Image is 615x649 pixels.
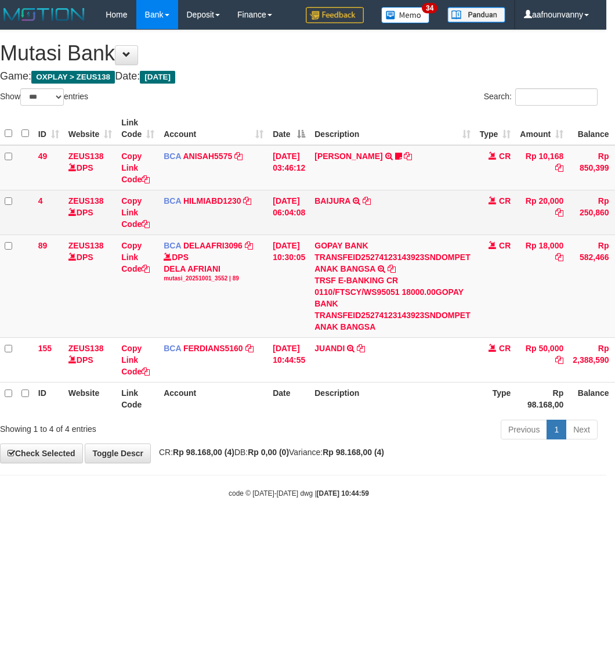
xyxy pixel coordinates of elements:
a: BAIJURA [314,196,350,205]
a: Previous [501,420,547,439]
a: Copy DELAAFRI3096 to clipboard [245,241,253,250]
a: Copy JUANDI to clipboard [357,344,365,353]
td: Rp 50,000 [515,337,568,382]
a: 1 [547,420,566,439]
strong: [DATE] 10:44:59 [317,489,369,497]
strong: Rp 0,00 (0) [248,448,289,457]
img: Button%20Memo.svg [381,7,430,23]
strong: Rp 98.168,00 (4) [173,448,234,457]
a: Copy Rp 20,000 to clipboard [555,208,563,217]
a: Copy Link Code [121,344,150,376]
a: ZEUS138 [68,152,104,161]
td: DPS [64,190,117,235]
a: Toggle Descr [85,444,151,463]
th: Date: activate to sort column descending [268,112,310,145]
span: CR [499,196,511,205]
td: [DATE] 10:30:05 [268,235,310,337]
th: Description: activate to sort column ascending [310,112,475,145]
a: Copy INA PAUJANAH to clipboard [404,152,412,161]
span: [DATE] [140,71,175,84]
a: GOPAY BANK TRANSFEID25274123143923SNDOMPET ANAK BANGSA [314,241,470,273]
span: BCA [164,196,181,205]
span: 4 [38,196,43,205]
a: Copy Link Code [121,196,150,229]
span: CR [499,344,511,353]
input: Search: [515,88,598,106]
span: BCA [164,344,181,353]
a: Copy HILMIABD1230 to clipboard [243,196,251,205]
th: Rp 98.168,00 [515,382,568,415]
th: Link Code: activate to sort column ascending [117,112,159,145]
span: OXPLAY > ZEUS138 [31,71,115,84]
a: JUANDI [314,344,345,353]
td: [DATE] 03:46:12 [268,145,310,190]
th: Type [475,382,516,415]
td: DPS [64,145,117,190]
td: Rp 10,168 [515,145,568,190]
th: Date [268,382,310,415]
th: Account: activate to sort column ascending [159,112,268,145]
span: 89 [38,241,48,250]
a: Copy Rp 50,000 to clipboard [555,355,563,365]
th: Link Code [117,382,159,415]
a: Copy Rp 18,000 to clipboard [555,253,563,262]
img: Feedback.jpg [306,7,364,23]
th: Website [64,382,117,415]
a: Copy ANISAH5575 to clipboard [234,152,243,161]
th: ID [34,382,64,415]
span: CR [499,152,511,161]
img: panduan.png [447,7,505,23]
a: ZEUS138 [68,196,104,205]
a: ZEUS138 [68,344,104,353]
th: Amount: activate to sort column ascending [515,112,568,145]
a: [PERSON_NAME] [314,152,382,161]
a: Copy Rp 10,168 to clipboard [555,163,563,172]
a: FERDIANS5160 [183,344,243,353]
th: Account [159,382,268,415]
a: DELAAFRI3096 [183,241,243,250]
td: DPS [64,235,117,337]
small: code © [DATE]-[DATE] dwg | [229,489,369,497]
th: ID: activate to sort column ascending [34,112,64,145]
a: Copy GOPAY BANK TRANSFEID25274123143923SNDOMPET ANAK BANGSA to clipboard [388,264,396,273]
td: Rp 582,466 [568,235,613,337]
div: TRSF E-BANKING CR 0110/FTSCY/WS95051 18000.00GOPAY BANK TRANSFEID25274123143923SNDOMPET ANAK BANGSA [314,275,470,333]
td: [DATE] 10:44:55 [268,337,310,382]
strong: Rp 98.168,00 (4) [323,448,384,457]
td: [DATE] 06:04:08 [268,190,310,235]
span: 34 [422,3,437,13]
td: Rp 20,000 [515,190,568,235]
th: Balance [568,112,613,145]
a: ZEUS138 [68,241,104,250]
select: Showentries [20,88,64,106]
td: Rp 850,399 [568,145,613,190]
a: ANISAH5575 [183,152,232,161]
span: CR: DB: Variance: [153,448,384,457]
span: BCA [164,152,181,161]
a: Copy Link Code [121,241,150,273]
a: Copy FERDIANS5160 to clipboard [245,344,254,353]
div: mutasi_20251001_3552 | 89 [164,275,263,283]
th: Description [310,382,475,415]
a: HILMIABD1230 [183,196,241,205]
a: Next [566,420,598,439]
td: DPS [64,337,117,382]
td: Rp 250,860 [568,190,613,235]
div: DPS DELA AFRIANI [164,251,263,283]
th: Balance [568,382,613,415]
a: Copy Link Code [121,152,150,184]
td: Rp 18,000 [515,235,568,337]
span: BCA [164,241,181,250]
span: CR [499,241,511,250]
a: Copy BAIJURA to clipboard [363,196,371,205]
td: Rp 2,388,590 [568,337,613,382]
label: Search: [484,88,598,106]
span: 155 [38,344,52,353]
th: Website: activate to sort column ascending [64,112,117,145]
span: 49 [38,152,48,161]
th: Type: activate to sort column ascending [475,112,516,145]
